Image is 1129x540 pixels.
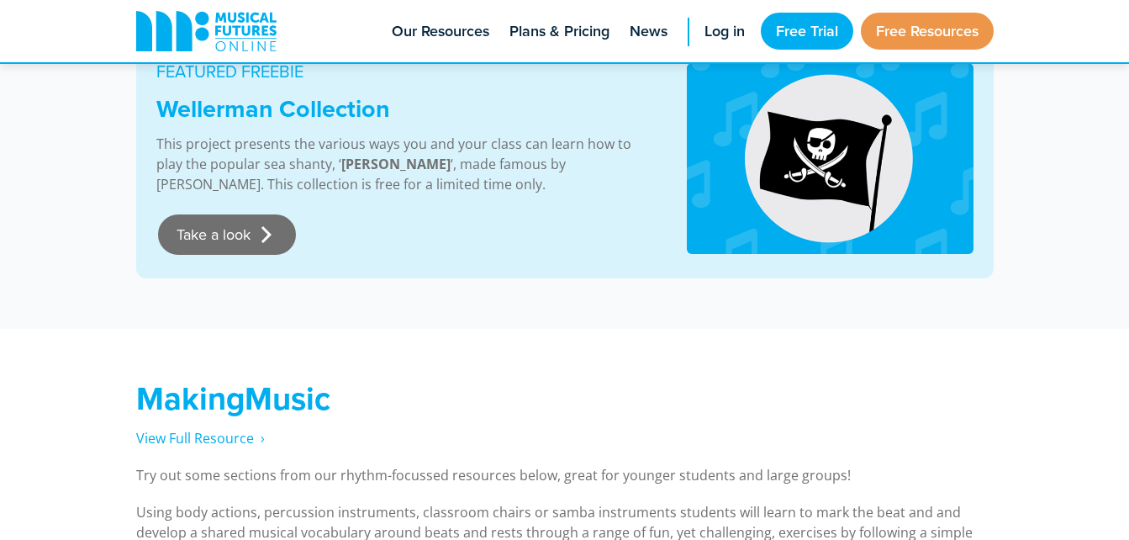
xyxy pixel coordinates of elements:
[341,155,451,173] strong: [PERSON_NAME]
[630,20,667,43] span: News
[158,214,296,255] a: Take a look
[704,20,745,43] span: Log in
[136,375,330,421] strong: MakingMusic
[156,91,390,126] strong: Wellerman Collection
[136,429,265,447] span: View Full Resource‎‏‏‎ ‎ ›
[761,13,853,50] a: Free Trial
[136,465,994,485] p: Try out some sections from our rhythm-focussed resources below, great for younger students and la...
[392,20,489,43] span: Our Resources
[136,429,265,448] a: View Full Resource‎‏‏‎ ‎ ›
[861,13,994,50] a: Free Resources
[156,134,646,194] p: This project presents the various ways you and your class can learn how to play the popular sea s...
[156,59,646,84] p: FEATURED FREEBIE
[509,20,609,43] span: Plans & Pricing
